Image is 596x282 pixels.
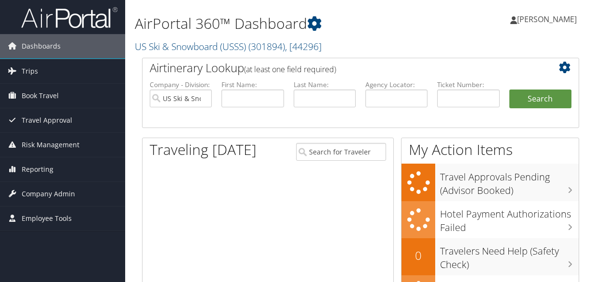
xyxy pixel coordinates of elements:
h3: Hotel Payment Authorizations Failed [440,203,579,234]
label: First Name: [221,80,284,90]
h1: My Action Items [402,140,579,160]
span: Employee Tools [22,206,72,231]
span: Risk Management [22,133,79,157]
a: Travel Approvals Pending (Advisor Booked) [402,164,579,201]
label: Ticket Number: [437,80,499,90]
a: Hotel Payment Authorizations Failed [402,201,579,238]
label: Last Name: [294,80,356,90]
label: Agency Locator: [365,80,428,90]
span: ( 301894 ) [248,40,285,53]
h1: Traveling [DATE] [150,140,257,160]
span: [PERSON_NAME] [517,14,577,25]
span: Reporting [22,157,53,181]
label: Company - Division: [150,80,212,90]
h2: Airtinerary Lookup [150,60,535,76]
button: Search [509,90,571,109]
a: 0Travelers Need Help (Safety Check) [402,238,579,275]
h1: AirPortal 360™ Dashboard [135,13,436,34]
span: Travel Approval [22,108,72,132]
span: Book Travel [22,84,59,108]
span: , [ 44296 ] [285,40,322,53]
h3: Travelers Need Help (Safety Check) [440,240,579,271]
h2: 0 [402,247,435,264]
a: [PERSON_NAME] [510,5,586,34]
input: Search for Traveler [296,143,386,161]
span: Dashboards [22,34,61,58]
span: Trips [22,59,38,83]
span: Company Admin [22,182,75,206]
img: airportal-logo.png [21,6,117,29]
span: (at least one field required) [244,64,336,75]
a: US Ski & Snowboard (USSS) [135,40,322,53]
h3: Travel Approvals Pending (Advisor Booked) [440,166,579,197]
